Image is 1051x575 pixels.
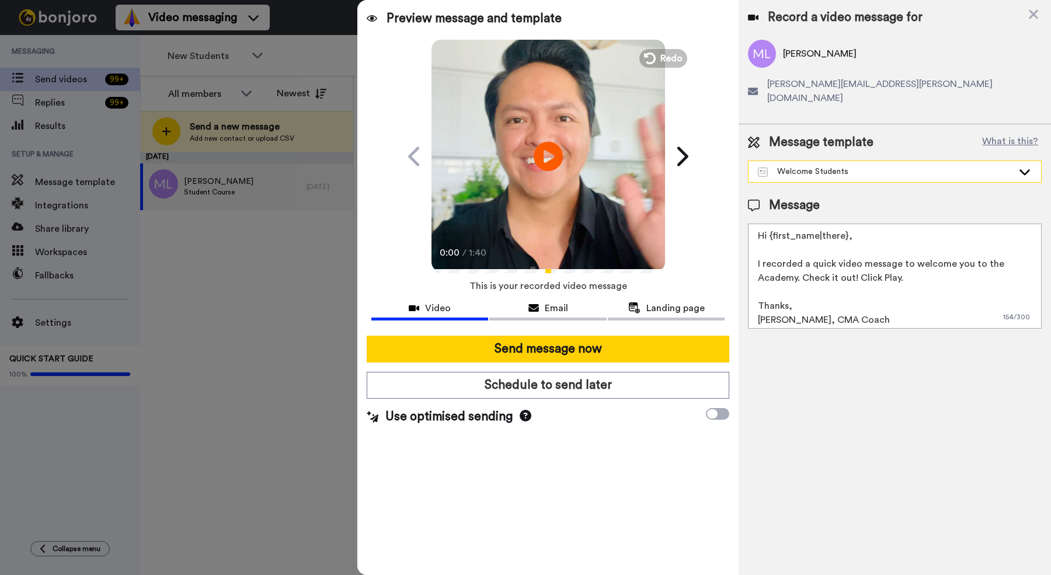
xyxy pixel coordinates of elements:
span: Landing page [646,301,705,315]
span: [PERSON_NAME][EMAIL_ADDRESS][PERSON_NAME][DOMAIN_NAME] [767,77,1042,105]
button: Schedule to send later [367,372,729,399]
button: Send message now [367,336,729,363]
span: / [462,246,467,260]
span: 0:00 [440,246,460,260]
span: Use optimised sending [385,408,513,426]
span: Video [425,301,451,315]
span: 1:40 [469,246,489,260]
span: Message template [769,134,873,151]
img: Message-temps.svg [758,168,768,177]
div: Welcome Students [758,166,1013,177]
span: This is your recorded video message [469,273,627,299]
textarea: Hi {first_name|there}, I recorded a quick video message to welcome you to the Academy. Check it o... [748,224,1042,329]
span: Email [545,301,568,315]
span: Message [769,197,820,214]
button: What is this? [979,134,1042,151]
